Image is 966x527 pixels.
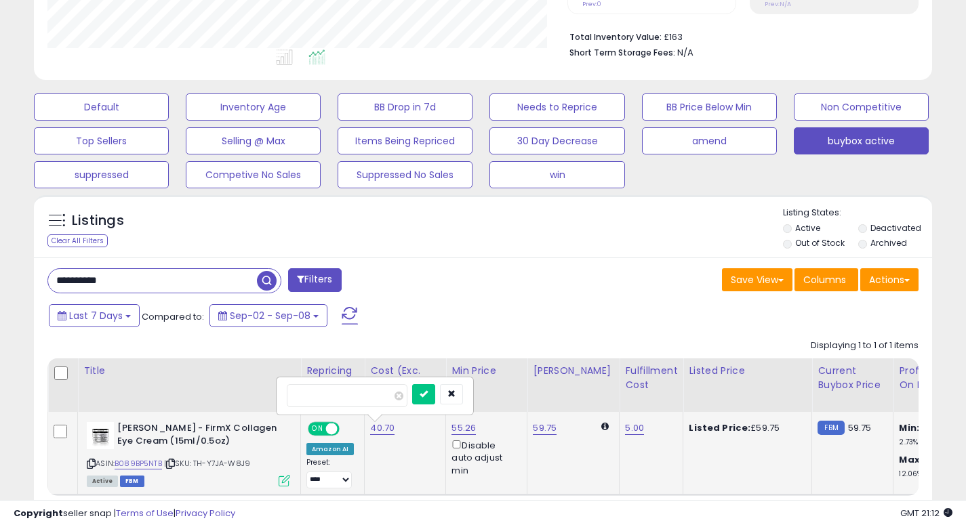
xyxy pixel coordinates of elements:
b: Listed Price: [689,421,750,434]
button: BB Price Below Min [642,93,777,121]
button: Last 7 Days [49,304,140,327]
span: Columns [803,273,846,287]
div: Min Price [451,364,521,378]
span: FBM [120,476,144,487]
div: [PERSON_NAME] [533,364,613,378]
button: Columns [794,268,858,291]
button: Sep-02 - Sep-08 [209,304,327,327]
button: suppressed [34,161,169,188]
button: Needs to Reprice [489,93,624,121]
div: Current Buybox Price [818,364,887,392]
span: ON [309,423,326,435]
button: Competive No Sales [186,161,321,188]
button: Actions [860,268,919,291]
div: Disable auto adjust min [451,438,517,477]
span: Sep-02 - Sep-08 [230,309,310,322]
b: Max: [899,453,923,466]
a: 5.00 [625,421,644,435]
button: Filters [288,268,341,292]
div: ASIN: [87,422,290,485]
strong: Copyright [14,507,63,520]
button: Suppressed No Sales [338,161,472,188]
label: Deactivated [870,222,921,234]
button: win [489,161,624,188]
button: Save View [722,268,792,291]
div: Repricing [306,364,359,378]
button: Default [34,93,169,121]
label: Active [795,222,820,234]
button: Top Sellers [34,127,169,154]
li: £163 [569,28,908,44]
button: amend [642,127,777,154]
a: Privacy Policy [176,507,235,520]
div: Preset: [306,458,354,488]
span: OFF [338,423,359,435]
button: Inventory Age [186,93,321,121]
p: Listing States: [783,207,932,219]
span: N/A [677,46,693,59]
button: buybox active [794,127,929,154]
a: 55.26 [451,421,476,435]
b: Total Inventory Value: [569,31,662,43]
b: [PERSON_NAME] - FirmX Collagen Eye Cream (15ml/0.5oz) [117,422,282,450]
h5: Listings [72,211,124,230]
b: Min: [899,421,919,434]
small: FBM [818,421,844,435]
div: Listed Price [689,364,806,378]
div: £59.75 [689,422,801,434]
a: Terms of Use [116,507,174,520]
div: Amazon AI [306,443,354,455]
div: Clear All Filters [47,234,108,247]
div: Cost (Exc. VAT) [370,364,440,392]
a: 40.70 [370,421,395,435]
span: 59.75 [848,421,872,434]
button: Selling @ Max [186,127,321,154]
button: BB Drop in 7d [338,93,472,121]
div: seller snap | | [14,507,235,520]
div: Displaying 1 to 1 of 1 items [811,339,919,352]
button: 30 Day Decrease [489,127,624,154]
span: | SKU: TH-Y7JA-W8J9 [164,458,250,469]
a: 59.75 [533,421,557,435]
label: Out of Stock [795,237,845,249]
span: Compared to: [142,310,204,323]
button: Items Being Repriced [338,127,472,154]
button: Non Competitive [794,93,929,121]
b: Short Term Storage Fees: [569,47,675,58]
label: Archived [870,237,907,249]
span: 2025-09-16 21:12 GMT [900,507,952,520]
img: 31xoUQfO8gL._SL40_.jpg [87,422,114,449]
span: All listings currently available for purchase on Amazon [87,476,118,487]
a: B089BP5NTB [115,458,162,469]
div: Title [83,364,295,378]
div: Fulfillment Cost [625,364,677,392]
span: Last 7 Days [69,309,123,322]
